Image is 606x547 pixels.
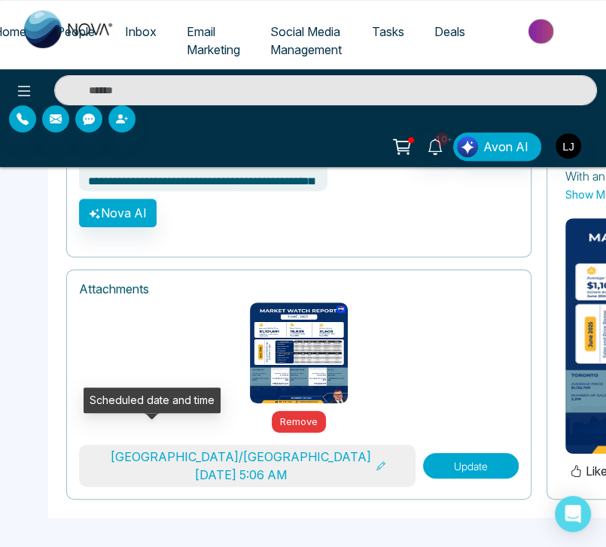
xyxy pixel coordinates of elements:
img: Nova CRM Logo [24,11,114,48]
a: Tasks [357,17,419,46]
img: Market-place.gif [488,14,597,48]
span: Inbox [125,24,157,39]
span: Deals [434,24,465,39]
a: Deals [419,17,480,46]
span: Email Marketing [187,24,240,57]
span: 10+ [435,132,449,146]
button: [GEOGRAPHIC_DATA]/[GEOGRAPHIC_DATA] [DATE] 5:06 AM [79,445,416,487]
img: Lead Flow [457,136,478,157]
span: Tasks [372,24,404,39]
a: Email Marketing [172,17,255,64]
img: Attachment [250,302,348,403]
span: People [56,24,95,39]
a: 10+ [417,132,453,159]
span: Social Media Management [270,24,342,57]
button: Nova AI [79,199,157,227]
button: Avon AI [453,132,541,161]
h1: Attachments [79,282,519,296]
a: Social Media Management [255,17,357,64]
button: Remove [272,411,326,433]
a: People [41,17,110,46]
div: Open Intercom Messenger [555,496,591,532]
span: Avon AI [483,138,528,156]
button: Update [423,453,519,479]
a: Inbox [110,17,172,46]
img: User Avatar [556,133,581,159]
div: Scheduled date and time [84,387,221,413]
